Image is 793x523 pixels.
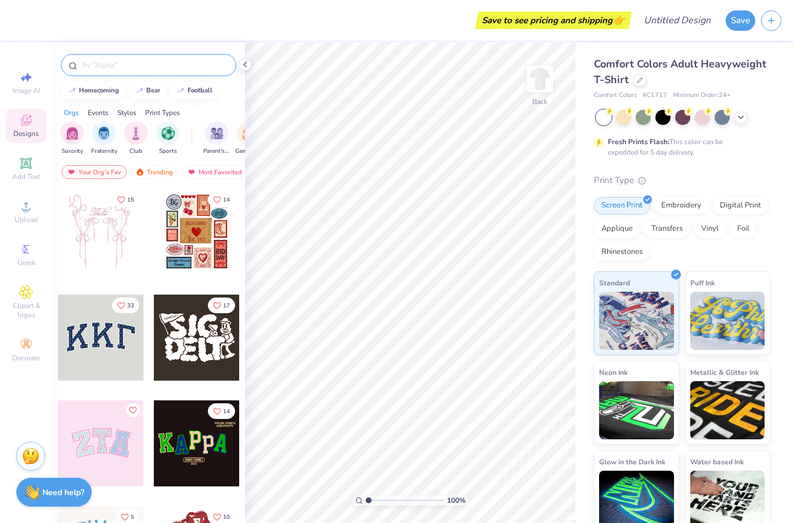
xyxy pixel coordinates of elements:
strong: Need help? [42,487,84,498]
span: Comfort Colors [594,91,637,101]
span: # C1717 [643,91,667,101]
div: Print Type [594,174,770,187]
div: filter for Fraternity [91,121,117,156]
button: Like [112,298,139,313]
img: trend_line.gif [176,87,185,94]
div: Screen Print [594,197,650,214]
span: Metallic & Glitter Ink [690,366,759,378]
span: Club [129,147,142,156]
span: Add Text [12,172,40,181]
img: Fraternity Image [98,127,110,140]
img: Club Image [129,127,142,140]
div: Rhinestones [594,243,650,261]
span: 15 [127,197,134,203]
div: Most Favorited [182,165,247,179]
button: football [170,82,218,99]
div: filter for Sports [156,121,179,156]
div: filter for Club [124,121,147,156]
span: 17 [223,303,230,309]
button: filter button [156,121,179,156]
span: Sorority [62,147,83,156]
span: Clipart & logos [6,301,46,320]
img: trending.gif [135,168,145,176]
span: Minimum Order: 24 + [673,91,731,101]
img: Neon Ink [599,381,674,439]
button: Like [126,403,140,417]
span: Comfort Colors Adult Heavyweight T-Shirt [594,57,766,87]
div: homecoming [79,87,119,94]
button: Like [208,192,235,207]
button: filter button [235,121,262,156]
span: Glow in the Dark Ink [599,456,665,468]
div: filter for Sorority [60,121,84,156]
div: Embroidery [654,197,709,214]
img: trend_line.gif [67,87,77,94]
div: Orgs [64,108,79,118]
span: Parent's Weekend [203,147,230,156]
img: trend_line.gif [135,87,144,94]
div: Foil [730,220,757,238]
span: 100 % [447,495,466,506]
span: 33 [127,303,134,309]
img: Sorority Image [66,127,79,140]
button: filter button [60,121,84,156]
div: Back [532,96,547,107]
img: Metallic & Glitter Ink [690,381,765,439]
button: Like [112,192,139,207]
div: Styles [117,108,136,118]
span: 10 [223,514,230,520]
img: Puff Ink [690,292,765,350]
span: Upload [15,215,38,224]
span: Water based Ink [690,456,744,468]
span: Fraternity [91,147,117,156]
img: Game Day Image [242,127,255,140]
div: Applique [594,220,640,238]
img: Sports Image [161,127,175,140]
span: Standard [599,277,630,289]
img: most_fav.gif [187,168,196,176]
div: Events [88,108,109,118]
span: Sports [159,147,177,156]
button: filter button [203,121,230,156]
div: Digital Print [712,197,769,214]
button: homecoming [61,82,124,99]
div: Transfers [644,220,690,238]
div: Print Types [145,108,180,118]
button: filter button [91,121,117,156]
button: Like [208,298,235,313]
button: Like [208,403,235,419]
span: Designs [13,129,39,138]
div: filter for Game Day [235,121,262,156]
input: Try "Alpha" [80,59,229,71]
div: football [188,87,212,94]
input: Untitled Design [635,9,720,32]
button: filter button [124,121,147,156]
img: most_fav.gif [67,168,76,176]
span: Neon Ink [599,366,628,378]
img: Parent's Weekend Image [210,127,224,140]
button: Save [726,10,755,31]
div: filter for Parent's Weekend [203,121,230,156]
span: 👉 [612,13,625,27]
span: Decorate [12,353,40,363]
span: Game Day [235,147,262,156]
span: 5 [131,514,134,520]
strong: Fresh Prints Flash: [608,137,669,146]
span: 14 [223,197,230,203]
button: bear [128,82,165,99]
img: Standard [599,292,674,350]
div: Vinyl [694,220,726,238]
div: bear [146,87,160,94]
span: Puff Ink [690,277,715,289]
div: Your Org's Fav [62,165,127,179]
div: Trending [130,165,178,179]
div: This color can be expedited for 5 day delivery. [608,137,751,157]
span: 14 [223,409,230,414]
div: Save to see pricing and shipping [478,12,629,29]
img: Back [528,67,552,91]
span: Greek [17,258,35,267]
span: Image AI [13,86,40,95]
